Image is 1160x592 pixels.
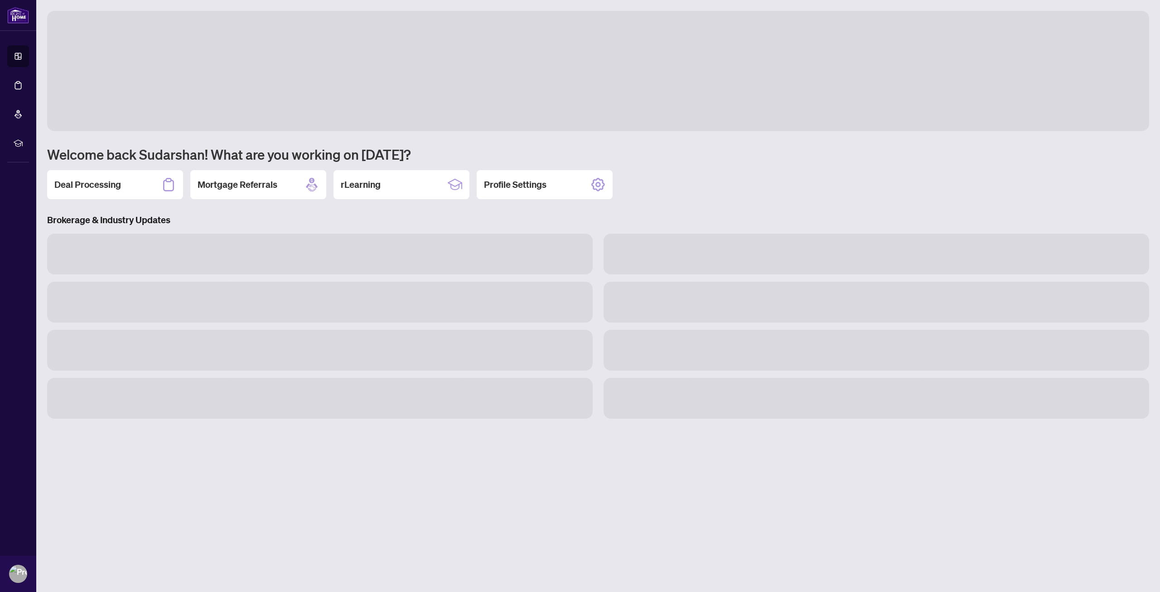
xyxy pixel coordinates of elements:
h3: Brokerage & Industry Updates [47,214,1149,226]
h2: Profile Settings [484,178,546,191]
h1: Welcome back Sudarshan! What are you working on [DATE]? [47,146,1149,163]
img: Profile Icon [10,565,27,582]
h2: Deal Processing [54,178,121,191]
img: logo [7,7,29,24]
h2: Mortgage Referrals [198,178,277,191]
h2: rLearning [341,178,381,191]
